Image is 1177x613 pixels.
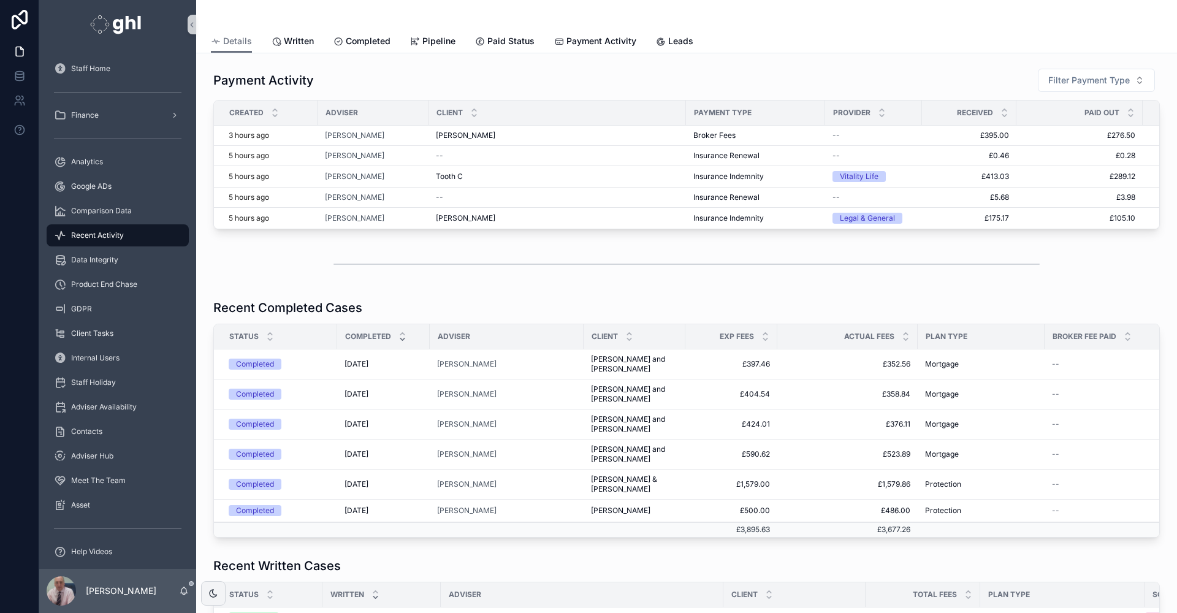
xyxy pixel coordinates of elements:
[694,108,752,118] span: Payment Type
[47,421,189,443] a: Contacts
[832,151,840,161] span: --
[47,224,189,246] a: Recent Activity
[785,506,910,516] a: £486.00
[833,108,870,118] span: Provider
[437,449,576,459] a: [PERSON_NAME]
[229,172,310,181] a: 5 hours ago
[345,419,368,429] span: [DATE]
[229,172,269,181] p: 5 hours ago
[693,213,818,223] a: Insurance Indemnity
[1052,449,1165,459] a: --
[345,506,368,516] span: [DATE]
[1038,69,1155,92] button: Select Button
[47,298,189,320] a: GDPR
[345,332,391,341] span: Completed
[929,192,1009,202] a: £5.68
[591,474,678,494] a: [PERSON_NAME] & [PERSON_NAME]
[591,414,678,434] a: [PERSON_NAME] and [PERSON_NAME]
[229,590,259,600] span: Status
[47,470,189,492] a: Meet The Team
[832,213,915,224] a: Legal & General
[832,192,915,202] a: --
[1052,389,1165,399] a: --
[592,332,618,341] span: Client
[925,419,959,429] span: Mortgage
[731,590,758,600] span: Client
[656,30,693,55] a: Leads
[47,273,189,295] a: Product End Chase
[325,213,421,223] a: [PERSON_NAME]
[71,451,113,461] span: Adviser Hub
[693,172,764,181] span: Insurance Indemnity
[785,449,910,459] a: £523.89
[1052,506,1165,516] a: --
[229,131,269,140] p: 3 hours ago
[229,151,310,161] a: 5 hours ago
[1052,449,1059,459] span: --
[840,213,895,224] div: Legal & General
[437,506,576,516] a: [PERSON_NAME]
[785,479,910,489] a: £1,579.86
[437,389,576,399] a: [PERSON_NAME]
[1052,359,1059,369] span: --
[325,172,384,181] a: [PERSON_NAME]
[229,151,269,161] p: 5 hours ago
[345,479,368,489] span: [DATE]
[693,506,770,516] a: £500.00
[345,359,422,369] a: [DATE]
[437,389,497,399] span: [PERSON_NAME]
[591,444,678,464] a: [PERSON_NAME] and [PERSON_NAME]
[436,172,679,181] a: Tooth C
[693,151,760,161] span: Insurance Renewal
[437,479,576,489] a: [PERSON_NAME]
[229,108,264,118] span: Created
[229,213,269,223] p: 5 hours ago
[223,35,252,47] span: Details
[71,378,116,387] span: Staff Holiday
[229,389,330,400] a: Completed
[229,505,330,516] a: Completed
[436,131,495,140] span: [PERSON_NAME]
[1053,332,1116,341] span: Broker Fee Paid
[929,131,1009,140] span: £395.00
[925,419,1037,429] a: Mortgage
[925,506,1037,516] a: Protection
[90,15,145,34] img: App logo
[47,494,189,516] a: Asset
[325,151,384,161] span: [PERSON_NAME]
[591,506,650,516] span: [PERSON_NAME]
[832,192,840,202] span: --
[693,192,760,202] span: Insurance Renewal
[229,192,269,202] p: 5 hours ago
[229,213,310,223] a: 5 hours ago
[844,332,894,341] span: Actual Fees
[693,359,770,369] a: £397.46
[1024,151,1135,161] span: £0.28
[325,213,384,223] a: [PERSON_NAME]
[437,359,576,369] a: [PERSON_NAME]
[437,449,497,459] span: [PERSON_NAME]
[693,479,770,489] a: £1,579.00
[333,30,390,55] a: Completed
[438,332,470,341] span: Adviser
[785,419,910,429] span: £376.11
[554,30,636,55] a: Payment Activity
[929,213,1009,223] a: £175.17
[693,389,770,399] a: £404.54
[345,506,422,516] a: [DATE]
[1052,479,1165,489] a: --
[668,35,693,47] span: Leads
[236,449,274,460] div: Completed
[71,476,126,485] span: Meet The Team
[913,590,957,600] span: Total fees
[71,181,112,191] span: Google ADs
[929,172,1009,181] a: £413.03
[436,192,443,202] span: --
[720,332,754,341] span: Exp Fees
[437,359,497,369] span: [PERSON_NAME]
